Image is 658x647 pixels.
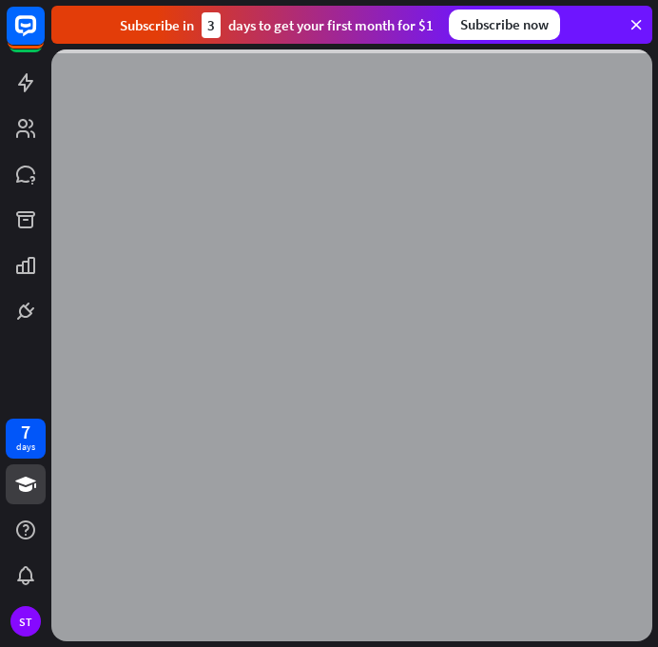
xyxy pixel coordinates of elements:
div: Subscribe in days to get your first month for $1 [120,12,434,38]
div: ST [10,606,41,637]
div: 3 [202,12,221,38]
a: 7 days [6,419,46,459]
div: 7 [21,423,30,441]
div: Subscribe now [449,10,560,40]
div: days [16,441,35,454]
